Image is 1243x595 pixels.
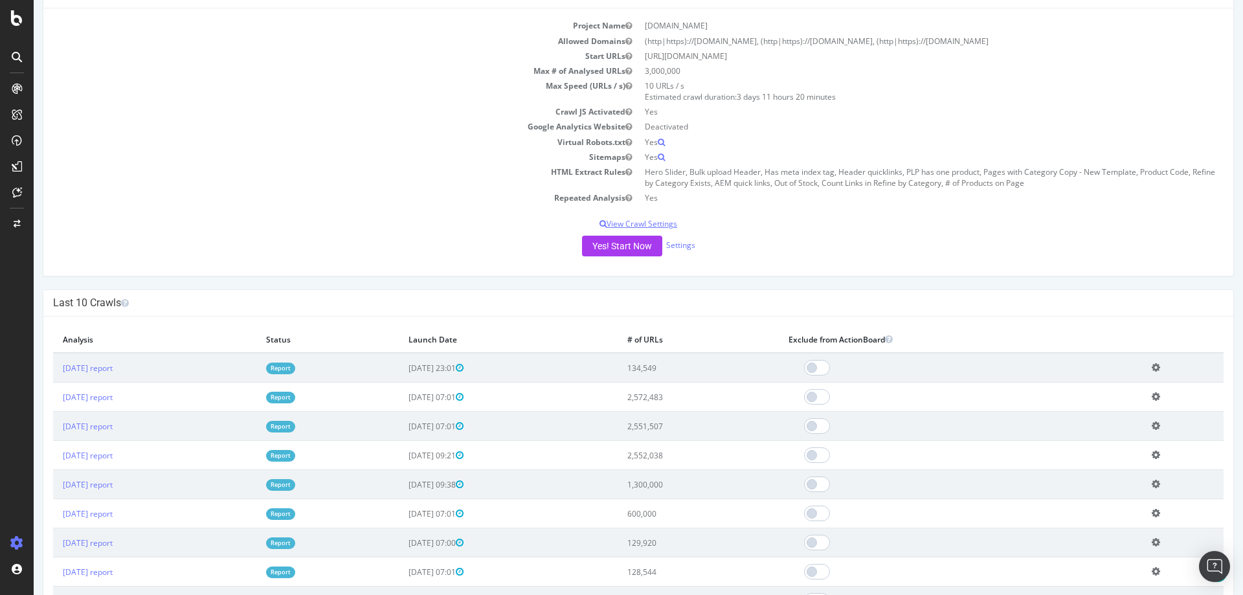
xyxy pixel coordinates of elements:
td: 10 URLs / s Estimated crawl duration: [605,78,1190,104]
span: [DATE] 09:21 [375,450,430,461]
th: # of URLs [584,326,745,353]
a: [DATE] report [29,363,79,374]
th: Exclude from ActionBoard [745,326,1108,353]
div: Open Intercom Messenger [1199,551,1230,582]
td: (http|https)://[DOMAIN_NAME], (http|https)://[DOMAIN_NAME], (http|https)://[DOMAIN_NAME] [605,34,1190,49]
td: 129,920 [584,528,745,557]
td: Hero Slider, Bulk upload Header, Has meta index tag, Header quicklinks, PLP has one product, Page... [605,164,1190,190]
td: Start URLs [19,49,605,63]
a: [DATE] report [29,508,79,519]
span: [DATE] 09:38 [375,479,430,490]
a: Report [232,508,262,519]
td: 134,549 [584,353,745,383]
td: Yes [605,190,1190,205]
a: Report [232,479,262,490]
td: 3,000,000 [605,63,1190,78]
td: [DOMAIN_NAME] [605,18,1190,33]
span: [DATE] 07:01 [375,421,430,432]
td: HTML Extract Rules [19,164,605,190]
span: [DATE] 07:01 [375,508,430,519]
td: Repeated Analysis [19,190,605,205]
a: [DATE] report [29,567,79,578]
a: Report [232,421,262,432]
td: Allowed Domains [19,34,605,49]
a: Settings [633,240,662,251]
td: Deactivated [605,119,1190,134]
td: [URL][DOMAIN_NAME] [605,49,1190,63]
td: Yes [605,104,1190,119]
th: Status [223,326,365,353]
a: Report [232,363,262,374]
td: 2,551,507 [584,412,745,441]
span: 3 days 11 hours 20 minutes [703,91,802,102]
td: 2,552,038 [584,441,745,470]
a: Report [232,567,262,578]
a: Report [232,537,262,548]
span: [DATE] 23:01 [375,363,430,374]
td: 2,572,483 [584,383,745,412]
td: Max Speed (URLs / s) [19,78,605,104]
th: Analysis [19,326,223,353]
td: Crawl JS Activated [19,104,605,119]
a: [DATE] report [29,450,79,461]
h4: Last 10 Crawls [19,297,1190,309]
td: Project Name [19,18,605,33]
td: Max # of Analysed URLs [19,63,605,78]
td: 128,544 [584,557,745,587]
span: [DATE] 07:01 [375,567,430,578]
td: Virtual Robots.txt [19,135,605,150]
button: Yes! Start Now [548,236,629,256]
a: Report [232,392,262,403]
a: [DATE] report [29,537,79,548]
td: 600,000 [584,499,745,528]
span: [DATE] 07:00 [375,537,430,548]
span: [DATE] 07:01 [375,392,430,403]
td: Google Analytics Website [19,119,605,134]
td: Sitemaps [19,150,605,164]
td: Yes [605,135,1190,150]
a: [DATE] report [29,479,79,490]
a: [DATE] report [29,421,79,432]
a: [DATE] report [29,392,79,403]
td: 1,300,000 [584,470,745,499]
a: Report [232,450,262,461]
td: Yes [605,150,1190,164]
p: View Crawl Settings [19,218,1190,229]
th: Launch Date [365,326,584,353]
